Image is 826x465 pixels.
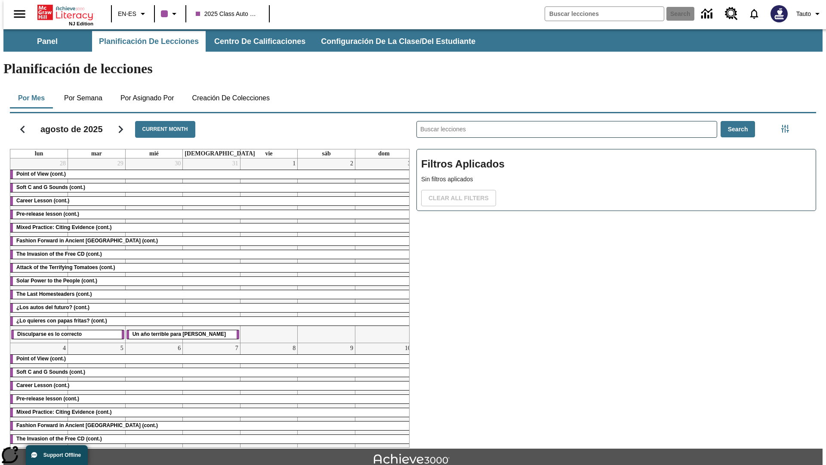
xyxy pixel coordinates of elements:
a: Centro de recursos, Se abrirá en una pestaña nueva. [720,2,743,25]
span: The Invasion of the Free CD (cont.) [16,251,102,257]
span: Attack of the Terrifying Tomatoes (cont.) [16,264,115,270]
button: Language: EN-ES, Selecciona un idioma [114,6,151,22]
span: The Last Homesteaders (cont.) [16,291,92,297]
a: Portada [37,4,93,21]
span: Mixed Practice: Citing Evidence (cont.) [16,224,111,230]
a: 7 de agosto de 2025 [234,343,240,353]
button: Abrir el menú lateral [7,1,32,27]
td: 29 de julio de 2025 [68,158,126,343]
span: EN-ES [118,9,136,19]
div: Portada [37,3,93,26]
button: Regresar [12,118,34,140]
td: 31 de julio de 2025 [183,158,240,343]
p: Sin filtros aplicados [421,175,811,184]
a: 6 de agosto de 2025 [176,343,182,353]
div: Filtros Aplicados [416,149,816,211]
a: 5 de agosto de 2025 [119,343,125,353]
a: miércoles [148,149,160,158]
a: 4 de agosto de 2025 [61,343,68,353]
button: Current Month [135,121,195,138]
div: Career Lesson (cont.) [10,381,413,390]
div: The Invasion of the Free CD (cont.) [10,250,413,259]
span: The Invasion of the Free CD (cont.) [16,436,102,442]
button: Escoja un nuevo avatar [765,3,793,25]
div: ¿Los autos del futuro? (cont.) [10,304,413,312]
input: Buscar lecciones [417,121,717,137]
h1: Planificación de lecciones [3,61,823,77]
a: 8 de agosto de 2025 [291,343,297,353]
span: Fashion Forward in Ancient Rome (cont.) [16,422,158,428]
td: 1 de agosto de 2025 [240,158,298,343]
td: 28 de julio de 2025 [10,158,68,343]
a: 28 de julio de 2025 [58,158,68,169]
button: Creación de colecciones [185,88,277,108]
div: Un año terrible para Armstrong [126,330,239,339]
td: 3 de agosto de 2025 [355,158,413,343]
button: Panel [4,31,90,52]
div: Attack of the Terrifying Tomatoes (cont.) [10,263,413,272]
div: Soft C and G Sounds (cont.) [10,183,413,192]
a: 30 de julio de 2025 [173,158,182,169]
div: Subbarra de navegación [3,29,823,52]
a: martes [89,149,104,158]
button: Por mes [10,88,53,108]
button: Support Offline [26,445,88,465]
button: Seguir [110,118,132,140]
td: 30 de julio de 2025 [125,158,183,343]
button: Planificación de lecciones [92,31,206,52]
a: Centro de información [696,2,720,26]
span: Career Lesson (cont.) [16,382,69,388]
a: lunes [33,149,45,158]
button: Por semana [57,88,109,108]
span: Soft C and G Sounds (cont.) [16,369,85,375]
button: El color de la clase es morado/púrpura. Cambiar el color de la clase. [157,6,183,22]
button: Por asignado por [114,88,181,108]
button: Perfil/Configuración [793,6,826,22]
div: Point of View (cont.) [10,355,413,363]
span: Fashion Forward in Ancient Rome (cont.) [16,238,158,244]
div: Fashion Forward in Ancient Rome (cont.) [10,422,413,430]
a: 1 de agosto de 2025 [291,158,297,169]
a: domingo [376,149,391,158]
a: jueves [183,149,257,158]
div: Point of View (cont.) [10,170,413,179]
div: The Invasion of the Free CD (cont.) [10,435,413,443]
button: Centro de calificaciones [207,31,312,52]
a: 29 de julio de 2025 [116,158,125,169]
a: sábado [320,149,332,158]
h2: agosto de 2025 [40,124,103,134]
div: Buscar [410,110,816,448]
span: 2025 Class Auto Grade 13 [196,9,259,19]
span: Point of View (cont.) [16,171,66,177]
span: Career Lesson (cont.) [16,198,69,204]
td: 2 de agosto de 2025 [298,158,355,343]
div: Mixed Practice: Citing Evidence (cont.) [10,223,413,232]
span: NJ Edition [69,21,93,26]
span: ¿Lo quieres con papas fritas? (cont.) [16,318,107,324]
div: Mixed Practice: Citing Evidence (cont.) [10,408,413,417]
a: 9 de agosto de 2025 [348,343,355,353]
span: Solar Power to the People (cont.) [16,278,97,284]
span: Support Offline [43,452,81,458]
a: 2 de agosto de 2025 [348,158,355,169]
span: Un año terrible para Armstrong [133,331,226,337]
a: Notificaciones [743,3,765,25]
div: ¿Lo quieres con papas fritas? (cont.) [10,317,413,325]
div: Pre-release lesson (cont.) [10,210,413,219]
h2: Filtros Aplicados [421,154,811,175]
div: Disculparse es lo correcto [11,330,124,339]
button: Configuración de la clase/del estudiante [314,31,482,52]
span: Point of View (cont.) [16,356,66,362]
button: Search [721,121,755,138]
span: Soft C and G Sounds (cont.) [16,184,85,190]
div: Calendario [3,110,410,448]
span: Pre-release lesson (cont.) [16,396,79,402]
a: viernes [263,149,274,158]
div: The Last Homesteaders (cont.) [10,290,413,299]
img: Avatar [771,5,788,22]
button: Menú lateral de filtros [777,120,794,137]
span: Disculparse es lo correcto [17,331,82,337]
div: Subbarra de navegación [3,31,483,52]
a: 10 de agosto de 2025 [403,343,413,353]
span: Mixed Practice: Citing Evidence (cont.) [16,409,111,415]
